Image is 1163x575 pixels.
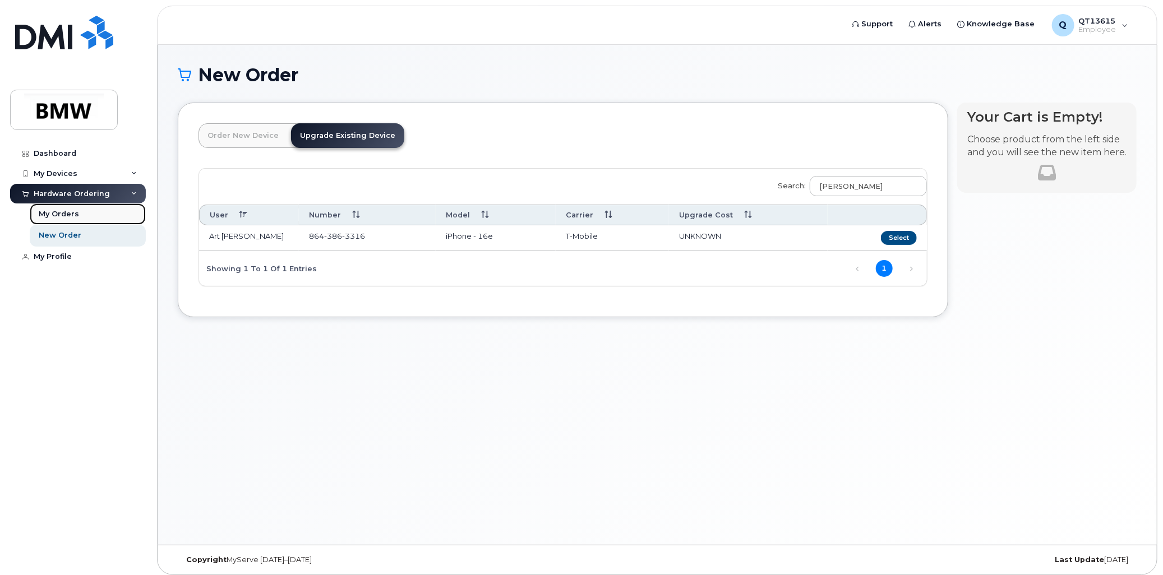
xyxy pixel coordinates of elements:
div: [DATE] [817,555,1137,564]
p: Choose product from the left side and you will see the new item here. [967,133,1127,159]
th: Upgrade Cost: activate to sort column ascending [669,205,828,225]
a: Previous [849,261,866,277]
strong: Last Update [1055,555,1104,564]
th: Carrier: activate to sort column ascending [556,205,669,225]
th: Number: activate to sort column ascending [299,205,436,225]
th: Model: activate to sort column ascending [436,205,556,225]
h4: Your Cart is Empty! [967,109,1127,124]
span: 386 [324,231,342,240]
strong: Copyright [186,555,227,564]
a: Order New Device [199,123,288,148]
td: iPhone - 16e [436,225,556,251]
a: Next [903,261,920,277]
a: 1 [876,260,893,277]
span: UNKNOWN [679,231,721,240]
button: Select [881,231,917,245]
th: User: activate to sort column descending [199,205,299,225]
label: Search: [771,169,927,200]
span: 3316 [342,231,365,240]
div: Showing 1 to 1 of 1 entries [199,258,317,277]
div: MyServe [DATE]–[DATE] [178,555,497,564]
input: Search: [810,176,927,196]
a: Upgrade Existing Device [291,123,404,148]
h1: New Order [178,65,1137,85]
span: 864 [309,231,365,240]
iframe: Messenger Launcher [1114,526,1155,567]
td: T-Mobile [556,225,669,251]
td: Art [PERSON_NAME] [199,225,299,251]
